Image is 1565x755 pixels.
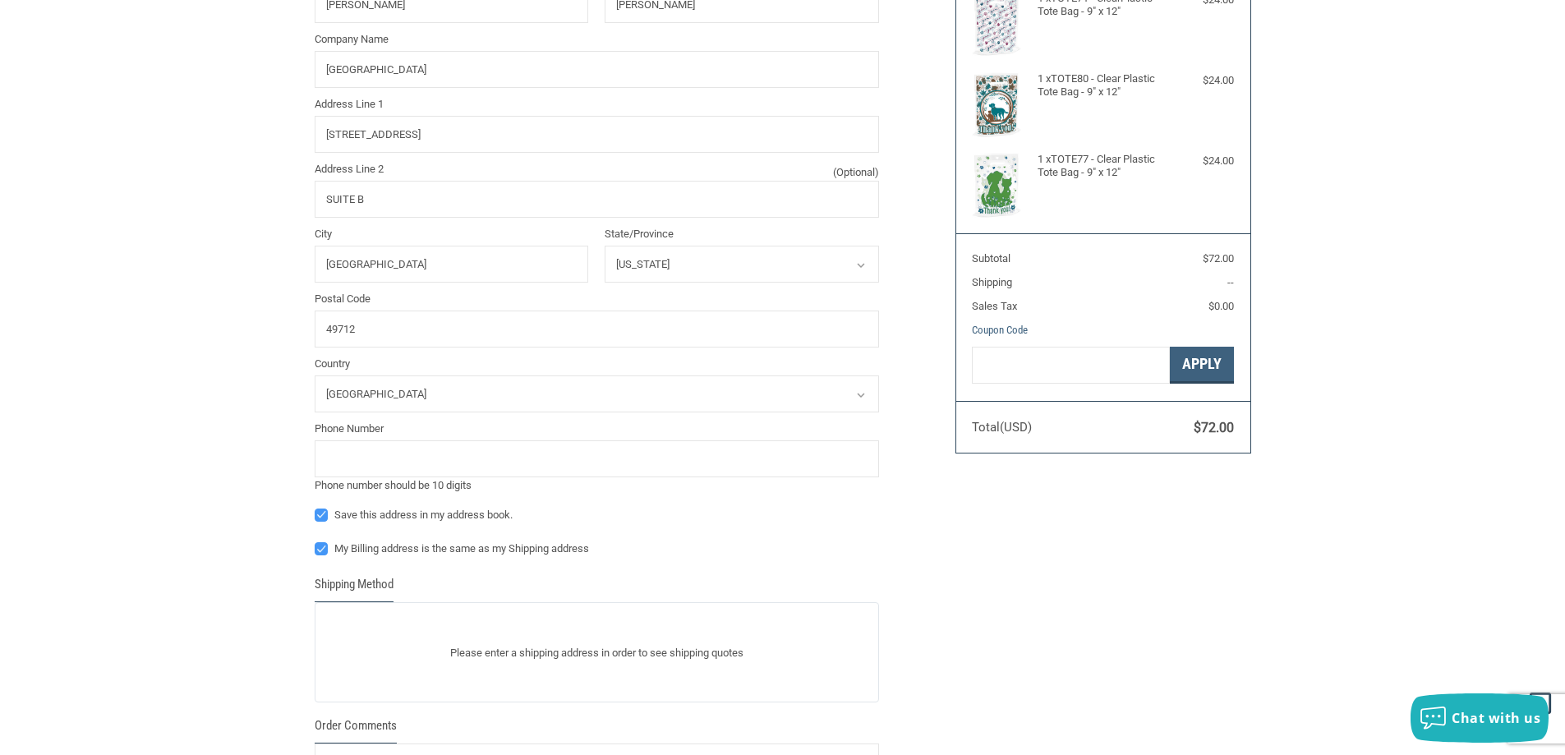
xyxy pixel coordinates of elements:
span: $0.00 [1208,300,1234,312]
label: My Billing address is the same as my Shipping address [315,542,879,555]
label: Save this address in my address book. [315,509,879,522]
h4: 1 x TOTE77 - Clear Plastic Tote Bag - 9" x 12" [1038,153,1165,180]
h4: 1 x TOTE80 - Clear Plastic Tote Bag - 9" x 12" [1038,72,1165,99]
label: Address Line 1 [315,96,879,113]
a: Coupon Code [972,324,1028,336]
input: Gift Certificate or Coupon Code [972,347,1170,384]
span: Subtotal [972,252,1010,265]
label: State/Province [605,226,879,242]
label: Address Line 2 [315,161,879,177]
button: Apply [1170,347,1234,384]
div: $24.00 [1168,72,1234,89]
label: Country [315,356,879,372]
small: (Optional) [833,164,879,181]
p: Please enter a shipping address in order to see shipping quotes [315,637,878,669]
legend: Order Comments [315,716,397,743]
span: Shipping [972,276,1012,288]
label: City [315,226,589,242]
span: $72.00 [1194,420,1234,435]
label: Phone Number [315,421,879,437]
label: Postal Code [315,291,879,307]
span: Chat with us [1452,709,1540,727]
div: Phone number should be 10 digits [315,477,879,494]
label: Company Name [315,31,879,48]
span: -- [1227,276,1234,288]
button: Chat with us [1411,693,1549,743]
span: $72.00 [1203,252,1234,265]
span: Sales Tax [972,300,1017,312]
div: $24.00 [1168,153,1234,169]
span: Total (USD) [972,420,1032,435]
legend: Shipping Method [315,575,394,602]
